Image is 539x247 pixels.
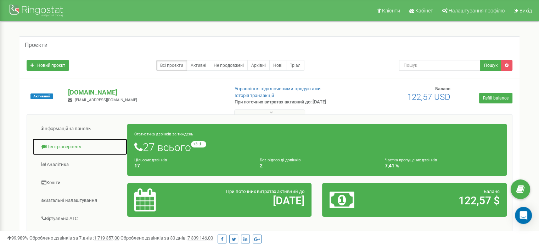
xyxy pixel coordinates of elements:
[260,158,301,162] small: Без відповіді дзвінків
[9,3,66,20] img: Ringostat Logo
[449,8,505,14] span: Налаштування профілю
[435,86,450,91] span: Баланс
[269,60,286,71] a: Нові
[247,60,270,71] a: Архівні
[480,60,501,71] button: Пошук
[191,141,206,147] small: +3
[235,86,321,91] a: Управління підключеними продуктами
[7,235,28,241] span: 99,989%
[415,8,433,14] span: Кабінет
[407,92,450,102] span: 122,57 USD
[385,158,437,162] small: Частка пропущених дзвінків
[134,158,167,162] small: Цільових дзвінків
[286,60,304,71] a: Тріал
[195,195,304,206] h2: [DATE]
[235,99,348,106] p: При поточних витратах активний до: [DATE]
[134,132,193,136] small: Статистика дзвінків за тиждень
[25,42,47,48] h5: Проєкти
[32,192,128,209] a: Загальні налаштування
[484,189,500,194] span: Баланс
[520,8,532,14] span: Вихід
[32,228,128,245] a: Наскрізна аналітика
[134,141,500,153] h1: 27 всього
[210,60,248,71] a: Не продовжені
[32,210,128,227] a: Віртуальна АТС
[134,163,249,168] h4: 17
[235,93,274,98] a: Історія транзакцій
[479,93,512,103] a: Refill balance
[68,88,223,97] p: [DOMAIN_NAME]
[399,60,481,71] input: Пошук
[27,60,69,71] a: Новий проєкт
[32,174,128,192] a: Кошти
[32,156,128,173] a: Аналiтика
[390,195,500,206] h2: 122,57 $
[260,163,375,168] h4: 2
[94,235,119,241] u: 1 719 357,00
[385,163,500,168] h4: 7,41 %
[156,60,187,71] a: Всі проєкти
[187,60,210,71] a: Активні
[29,235,119,241] span: Оброблено дзвінків за 7 днів :
[515,207,532,224] div: Open Intercom Messenger
[187,235,213,241] u: 7 339 146,00
[75,98,137,102] span: [EMAIL_ADDRESS][DOMAIN_NAME]
[226,189,304,194] span: При поточних витратах активний до
[120,235,213,241] span: Оброблено дзвінків за 30 днів :
[32,120,128,138] a: Інформаційна панель
[30,93,53,99] span: Активний
[32,138,128,156] a: Центр звернень
[382,8,400,14] span: Клієнти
